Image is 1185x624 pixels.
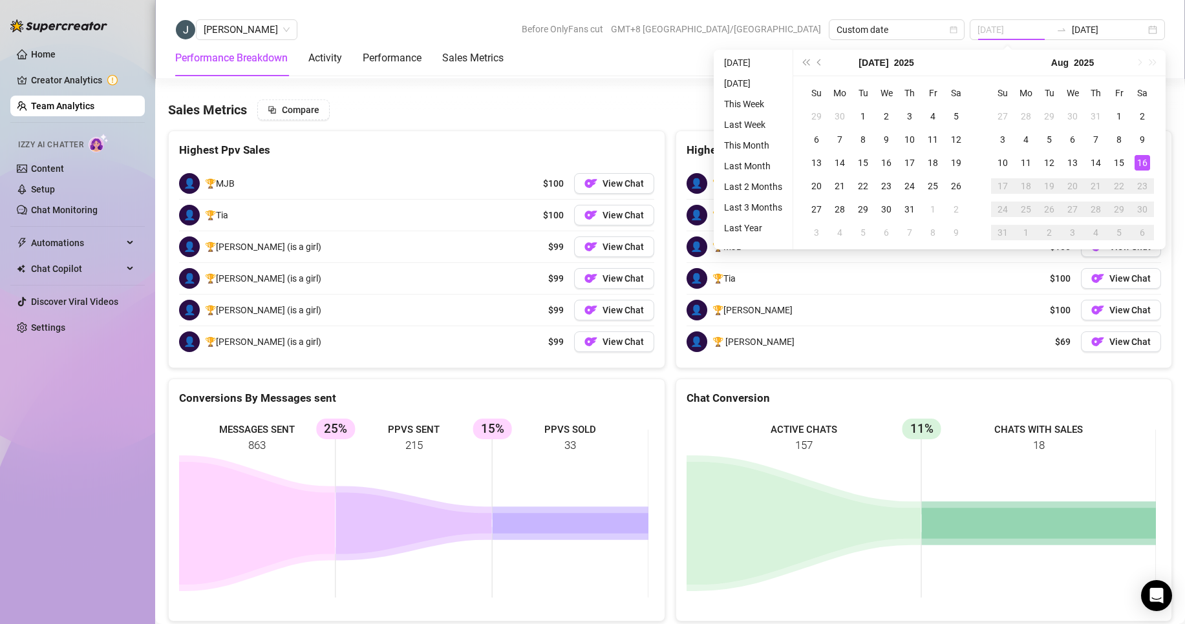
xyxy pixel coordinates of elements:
td: 2025-06-29 [805,105,828,128]
div: 8 [925,225,941,240]
div: 31 [1088,109,1104,124]
div: Highest Ppv Sales [179,141,654,159]
div: Open Intercom Messenger [1141,580,1172,611]
li: Last Month [719,158,787,174]
span: View Chat [603,273,644,284]
td: 2025-07-05 [945,105,968,128]
th: Tu [851,81,875,105]
td: 2025-08-03 [991,128,1014,151]
td: 2025-08-12 [1038,151,1061,174]
td: 2025-07-06 [805,128,828,151]
a: OFView Chat [1081,300,1161,320]
a: Creator Analytics exclamation-circle [31,70,134,90]
img: OF [584,177,597,190]
div: 21 [832,178,848,194]
span: thunderbolt [17,238,27,248]
button: Previous month (PageUp) [813,50,827,76]
button: Choose a year [1074,50,1094,76]
a: Chat Monitoring [31,205,98,215]
button: OFView Chat [574,205,654,225]
span: 🏆[PERSON_NAME] (is a girl) [712,176,829,191]
div: 14 [1088,155,1104,171]
td: 2025-07-30 [1061,105,1084,128]
div: 20 [1065,178,1080,194]
td: 2025-07-04 [921,105,945,128]
div: 29 [809,109,824,124]
img: OF [584,240,597,253]
td: 2025-07-21 [828,174,851,198]
a: Setup [31,184,55,194]
td: 2025-07-27 [805,198,828,221]
div: 5 [1111,225,1127,240]
td: 2025-08-01 [921,198,945,221]
div: 3 [995,132,1010,147]
td: 2025-07-26 [945,174,968,198]
li: Last Week [719,117,787,132]
div: 4 [832,225,848,240]
div: 29 [855,202,871,217]
img: Jeffery Bamba [176,20,195,39]
img: logo-BBDzfeDw.svg [10,19,107,32]
td: 2025-08-23 [1131,174,1154,198]
div: 26 [948,178,964,194]
button: OFView Chat [574,300,654,320]
td: 2025-08-15 [1107,151,1131,174]
div: 30 [1135,202,1150,217]
td: 2025-08-16 [1131,151,1154,174]
span: $99 [548,240,564,254]
div: 3 [902,109,917,124]
td: 2025-07-28 [1014,105,1038,128]
div: 28 [1018,109,1034,124]
td: 2025-08-24 [991,198,1014,221]
td: 2025-08-13 [1061,151,1084,174]
div: 10 [995,155,1010,171]
div: 5 [948,109,964,124]
td: 2025-07-27 [991,105,1014,128]
div: 24 [902,178,917,194]
a: OFView Chat [574,268,654,289]
img: OF [584,335,597,348]
span: 👤 [687,300,707,320]
div: 11 [925,132,941,147]
td: 2025-07-01 [851,105,875,128]
td: 2025-08-18 [1014,174,1038,198]
div: 28 [1088,202,1104,217]
a: OFView Chat [574,236,654,257]
span: 🏆Tia [712,271,736,286]
div: 20 [809,178,824,194]
div: 29 [1041,109,1057,124]
span: block [268,105,277,114]
span: 🏆[PERSON_NAME] [712,303,793,317]
button: Choose a month [859,50,888,76]
div: 9 [879,132,894,147]
td: 2025-09-03 [1061,221,1084,244]
div: 2 [1135,109,1150,124]
a: OFView Chat [1081,331,1161,352]
span: $99 [548,271,564,286]
td: 2025-08-19 [1038,174,1061,198]
td: 2025-08-27 [1061,198,1084,221]
button: OFView Chat [574,331,654,352]
div: 22 [855,178,871,194]
span: calendar [950,26,957,34]
div: 6 [879,225,894,240]
div: 17 [995,178,1010,194]
span: GMT+8 [GEOGRAPHIC_DATA]/[GEOGRAPHIC_DATA] [611,19,821,39]
span: View Chat [603,305,644,315]
img: OF [1091,304,1104,317]
span: $100 [1050,271,1071,286]
span: 🏆[PERSON_NAME] (is a girl) [205,240,321,254]
td: 2025-08-31 [991,221,1014,244]
td: 2025-09-06 [1131,221,1154,244]
td: 2025-08-14 [1084,151,1107,174]
a: OFView Chat [1081,268,1161,289]
span: View Chat [1109,273,1151,284]
td: 2025-07-07 [828,128,851,151]
img: OF [1091,335,1104,348]
div: 19 [948,155,964,171]
td: 2025-07-08 [851,128,875,151]
div: 16 [1135,155,1150,171]
td: 2025-07-15 [851,151,875,174]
